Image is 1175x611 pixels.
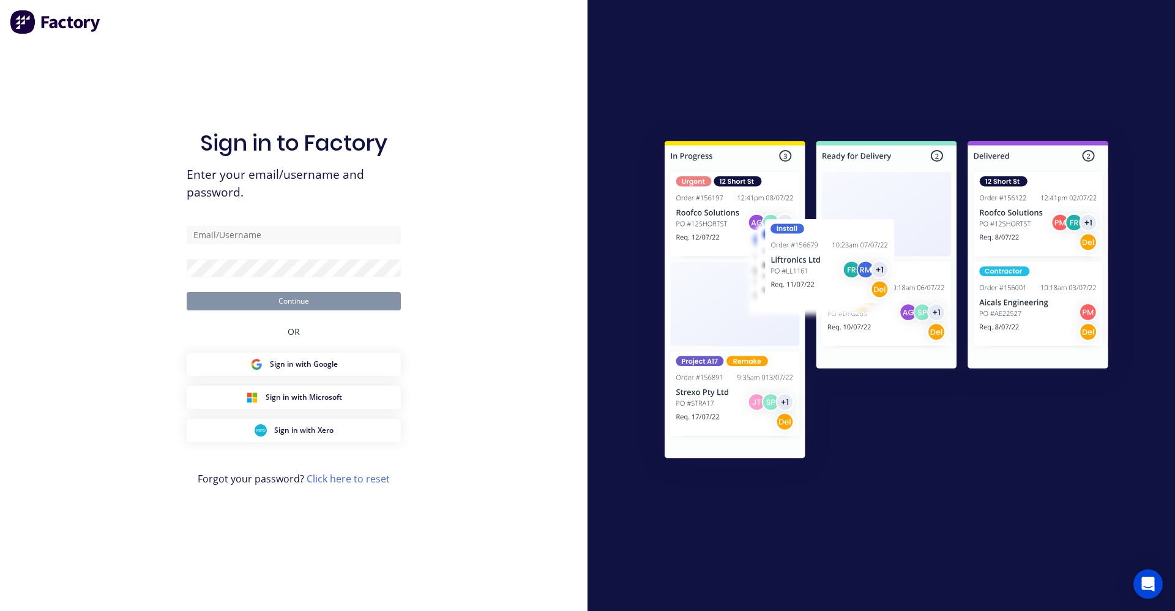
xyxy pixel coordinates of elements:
button: Microsoft Sign inSign in with Microsoft [187,386,401,409]
img: Google Sign in [250,358,263,370]
input: Email/Username [187,226,401,244]
img: Factory [10,10,102,34]
button: Continue [187,292,401,310]
div: Open Intercom Messenger [1133,569,1163,599]
img: Microsoft Sign in [246,391,258,403]
span: Forgot your password? [198,471,390,486]
div: OR [288,310,300,353]
a: Click here to reset [307,472,390,485]
img: Xero Sign in [255,424,267,437]
img: Sign in [638,116,1135,487]
h1: Sign in to Factory [200,130,387,156]
button: Xero Sign inSign in with Xero [187,419,401,442]
span: Enter your email/username and password. [187,166,401,201]
span: Sign in with Microsoft [266,392,342,403]
span: Sign in with Google [270,359,338,370]
button: Google Sign inSign in with Google [187,353,401,376]
span: Sign in with Xero [274,425,334,436]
